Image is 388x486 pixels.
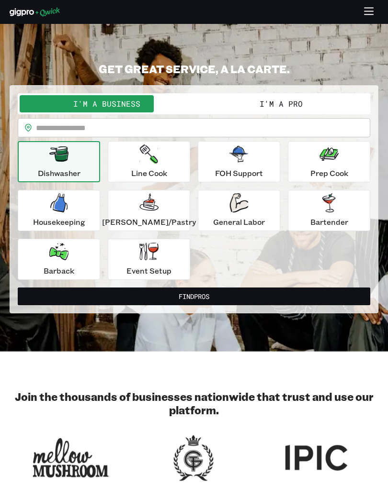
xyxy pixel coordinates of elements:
button: Line Cook [108,141,190,182]
p: General Labor [213,216,265,228]
button: FOH Support [198,141,280,182]
p: [PERSON_NAME]/Pastry [102,216,196,228]
button: [PERSON_NAME]/Pastry [108,190,190,231]
button: Event Setup [108,239,190,280]
button: Barback [18,239,100,280]
p: Barback [44,265,74,276]
p: FOH Support [215,167,263,179]
p: Line Cook [131,167,167,179]
p: Dishwasher [38,167,80,179]
p: Event Setup [126,265,171,276]
h2: Join the thousands of businesses nationwide that trust and use our platform. [10,390,378,417]
button: Prep Cook [288,141,370,182]
p: Housekeeping [33,216,85,228]
button: Housekeeping [18,190,100,231]
h2: GET GREAT SERVICE, A LA CARTE. [10,62,378,76]
button: Dishwasher [18,141,100,182]
button: Bartender [288,190,370,231]
button: General Labor [198,190,280,231]
p: Prep Cook [310,167,348,179]
img: Logo for Mellow Mushroom [33,432,109,484]
button: I'm a Pro [194,95,368,112]
button: FindPros [18,287,370,305]
img: Logo for IPIC [278,432,354,484]
p: Bartender [310,216,348,228]
img: Logo for Georgian Terrace [155,432,232,484]
button: I'm a Business [20,95,194,112]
